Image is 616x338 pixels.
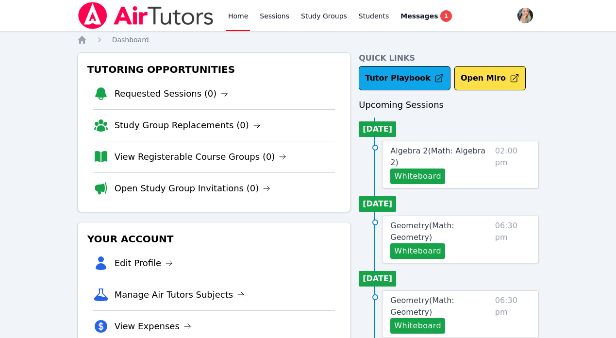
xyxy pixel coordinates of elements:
[115,182,271,195] a: Open Study Group Invitations (0)
[112,35,149,45] a: Dashboard
[495,145,531,184] span: 02:00 pm
[85,61,343,78] h3: Tutoring Opportunities
[390,221,454,242] span: Geometry ( Math: Geometry )
[440,10,452,22] span: 1
[359,196,396,212] li: [DATE]
[495,220,531,259] span: 06:30 pm
[359,66,450,90] a: Tutor Playbook
[115,118,261,132] a: Study Group Replacements (0)
[454,66,526,90] button: Open Miro
[115,320,191,333] a: View Expenses
[390,146,485,167] span: Algebra 2 ( Math: Algebra 2 )
[390,295,491,318] a: Geometry(Math: Geometry)
[77,2,215,29] img: Air Tutors
[390,318,445,334] button: Whiteboard
[115,256,173,270] a: Edit Profile
[359,52,539,64] h4: Quick Links
[390,169,445,184] button: Whiteboard
[390,243,445,259] button: Whiteboard
[77,35,539,45] nav: Breadcrumb
[400,11,438,21] span: Messages
[495,295,531,334] span: 06:30 pm
[359,121,396,137] li: [DATE]
[359,98,539,112] h3: Upcoming Sessions
[115,288,245,302] a: Manage Air Tutors Subjects
[390,220,491,243] a: Geometry(Math: Geometry)
[115,150,287,164] a: View Registerable Course Groups (0)
[390,296,454,317] span: Geometry ( Math: Geometry )
[112,36,149,44] span: Dashboard
[390,145,491,169] a: Algebra 2(Math: Algebra 2)
[115,87,229,101] a: Requested Sessions (0)
[85,230,343,248] h3: Your Account
[359,271,396,287] li: [DATE]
